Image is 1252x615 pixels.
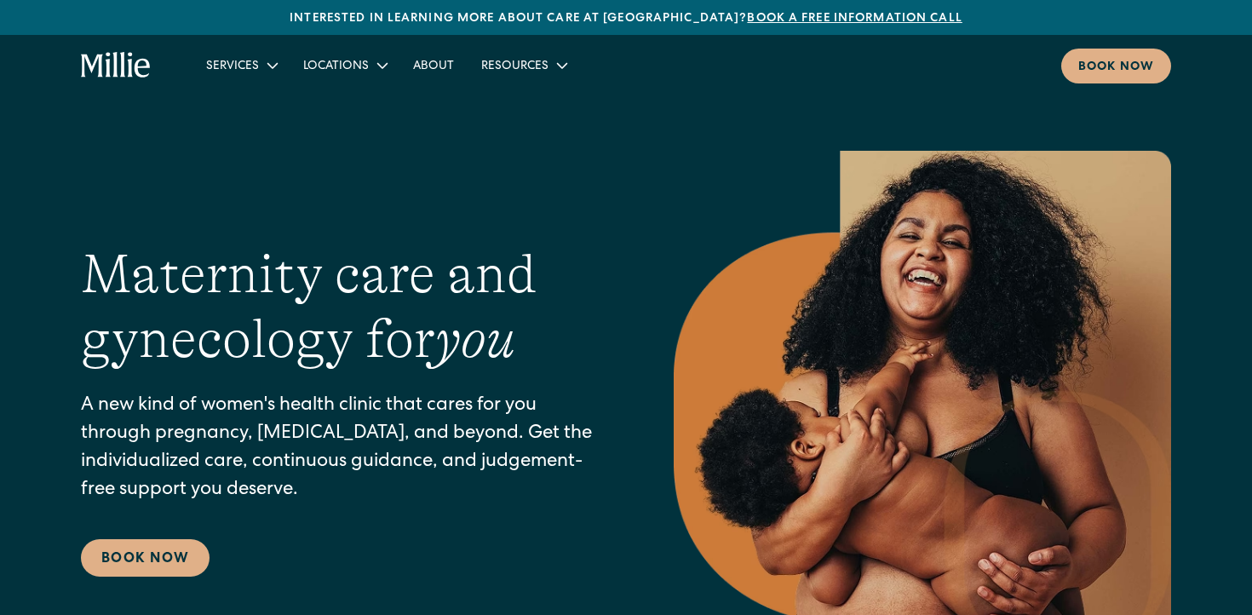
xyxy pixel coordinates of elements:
a: Book a free information call [747,13,962,25]
div: Locations [303,58,369,76]
a: Book Now [81,539,210,577]
div: Resources [468,51,579,79]
div: Resources [481,58,548,76]
p: A new kind of women's health clinic that cares for you through pregnancy, [MEDICAL_DATA], and bey... [81,393,606,505]
a: About [399,51,468,79]
div: Services [206,58,259,76]
em: you [435,308,515,370]
div: Book now [1078,59,1154,77]
div: Locations [290,51,399,79]
div: Services [192,51,290,79]
a: home [81,52,152,79]
a: Book now [1061,49,1171,83]
h1: Maternity care and gynecology for [81,242,606,373]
